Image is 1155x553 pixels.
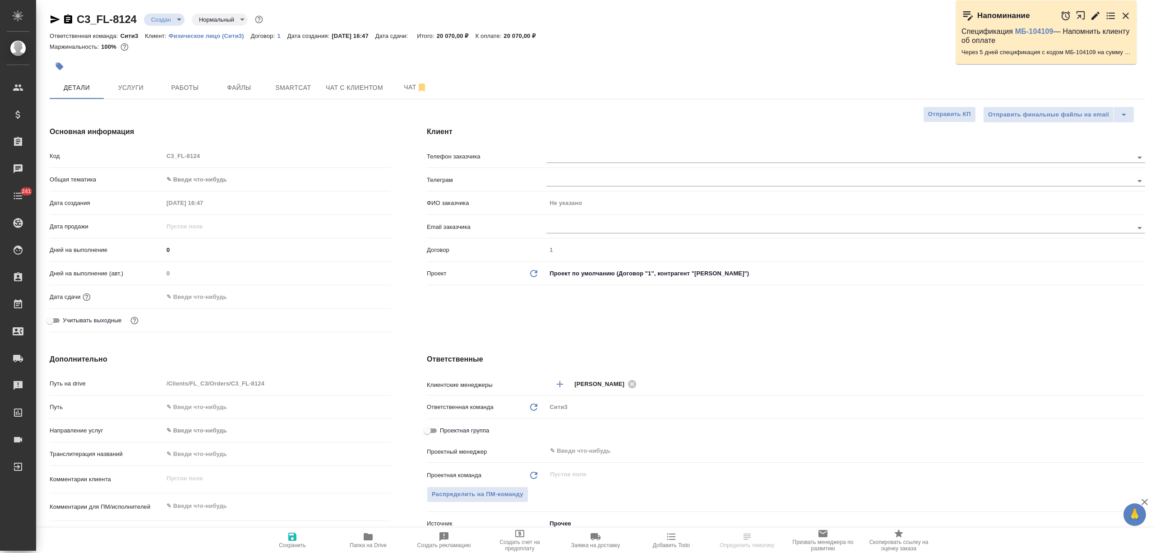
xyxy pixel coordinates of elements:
p: Проект [427,269,447,278]
p: Через 5 дней спецификация с кодом МБ-104109 на сумму 47220 RUB будет просрочена [961,48,1131,57]
span: Smartcat [272,82,315,93]
h4: Ответственные [427,354,1145,365]
button: Создать рекламацию [406,528,482,553]
span: Файлы [217,82,261,93]
span: Проектная группа [440,426,489,435]
p: 20 070,00 ₽ [504,33,542,39]
button: Перейти в todo [1105,10,1116,21]
span: Создать рекламацию [417,542,471,548]
button: Open [1133,151,1146,164]
button: Закрыть [1120,10,1131,21]
p: [DATE] 16:47 [332,33,375,39]
span: Чат с клиентом [326,82,383,93]
input: Пустое поле [163,149,391,163]
span: Отправить КП [928,109,971,120]
a: C3_FL-8124 [77,13,137,25]
button: Призвать менеджера по развитию [785,528,861,553]
span: Скопировать ссылку на оценку заказа [866,539,931,552]
button: Открыть в новой вкладке [1076,6,1086,25]
button: Скопировать ссылку для ЯМессенджера [50,14,60,25]
span: Создать счет на предоплату [487,539,552,552]
span: Работы [163,82,207,93]
a: 1 [277,32,287,39]
p: Итого: [417,33,436,39]
p: Дата создания [50,199,163,208]
span: 🙏 [1127,505,1142,524]
p: Договор [427,246,546,255]
div: Сити3 [546,400,1145,415]
p: Источник [427,519,546,528]
p: К оплате: [476,33,504,39]
p: Ответственная команда: [50,33,120,39]
p: Общая тематика [50,175,163,184]
span: Определить тематику [720,542,774,548]
p: Договор: [251,33,277,39]
p: Дней на выполнение [50,246,163,255]
p: Проектный менеджер [427,447,546,456]
button: Отправить финальные файлы на email [983,107,1114,123]
a: Физическое лицо (Сити3) [169,32,251,39]
button: Добавить Todo [633,528,709,553]
button: Создан [148,16,174,23]
button: Редактировать [1090,10,1101,21]
p: Дней на выполнение (авт.) [50,269,163,278]
p: Комментарии клиента [50,475,163,484]
button: Отправить КП [923,107,976,122]
input: Пустое поле [163,377,391,390]
p: ФИО заказчика [427,199,546,208]
p: Клиент: [145,33,168,39]
button: Нормальный [196,16,237,23]
p: Путь [50,403,163,412]
span: Папка на Drive [350,542,387,548]
a: МБ-104109 [1015,28,1053,35]
button: Сохранить [254,528,330,553]
p: Маржинальность: [50,43,101,50]
p: 100% [101,43,119,50]
button: Добавить менеджера [549,373,571,395]
span: Услуги [109,82,152,93]
div: ✎ Введи что-нибудь [166,175,380,184]
span: Призвать менеджера по развитию [790,539,855,552]
button: Если добавить услуги и заполнить их объемом, то дата рассчитается автоматически [81,291,92,303]
button: Open [1140,450,1142,452]
button: Создать счет на предоплату [482,528,558,553]
div: ✎ Введи что-нибудь [163,172,391,187]
div: ✎ Введи что-нибудь [163,423,391,438]
button: Папка на Drive [330,528,406,553]
p: Спецификация — Напомнить клиенту об оплате [961,27,1131,45]
button: Скопировать ссылку на оценку заказа [861,528,937,553]
p: Комментарии для ПМ/исполнителей [50,502,163,511]
button: Отложить [1060,10,1071,21]
input: Пустое поле [546,196,1145,209]
div: split button [983,107,1134,123]
input: Пустое поле [163,196,242,209]
p: Путь на drive [50,379,163,388]
span: Детали [55,82,98,93]
span: Распределить на ПМ-команду [432,489,523,500]
span: Чат [394,82,437,93]
input: ✎ Введи что-нибудь [163,243,391,256]
div: Создан [144,14,185,26]
button: Заявка на доставку [558,528,633,553]
div: Создан [192,14,248,26]
p: Направление услуг [50,426,163,435]
p: Напоминание [977,11,1030,20]
a: 241 [2,185,34,207]
span: 241 [16,187,37,196]
button: Распределить на ПМ-команду [427,487,528,502]
div: [PERSON_NAME] [574,378,639,390]
p: Email заказчика [427,223,546,232]
span: Заявка на доставку [571,542,620,548]
p: Ответственная команда [427,403,494,412]
p: Телеграм [427,176,546,185]
button: 🙏 [1123,503,1146,526]
span: Добавить Todo [653,542,690,548]
p: Транслитерация названий [50,450,163,459]
h4: Основная информация [50,126,391,137]
p: Дата создания: [287,33,332,39]
button: Добавить тэг [50,56,69,76]
div: ✎ Введи что-нибудь [166,426,380,435]
p: Проектная команда [427,471,481,480]
h4: Клиент [427,126,1145,137]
